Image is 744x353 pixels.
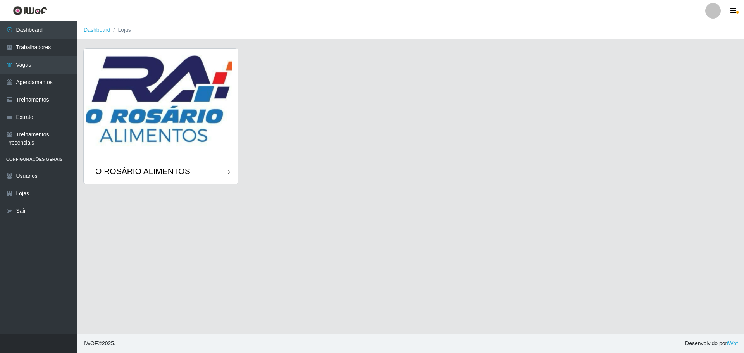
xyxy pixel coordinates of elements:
[77,21,744,39] nav: breadcrumb
[84,27,110,33] a: Dashboard
[84,340,98,346] span: IWOF
[685,339,738,348] span: Desenvolvido por
[110,26,131,34] li: Lojas
[84,49,238,158] img: cardImg
[13,6,47,15] img: CoreUI Logo
[95,166,190,176] div: O ROSÁRIO ALIMENTOS
[727,340,738,346] a: iWof
[84,339,115,348] span: © 2025 .
[84,49,238,184] a: O ROSÁRIO ALIMENTOS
